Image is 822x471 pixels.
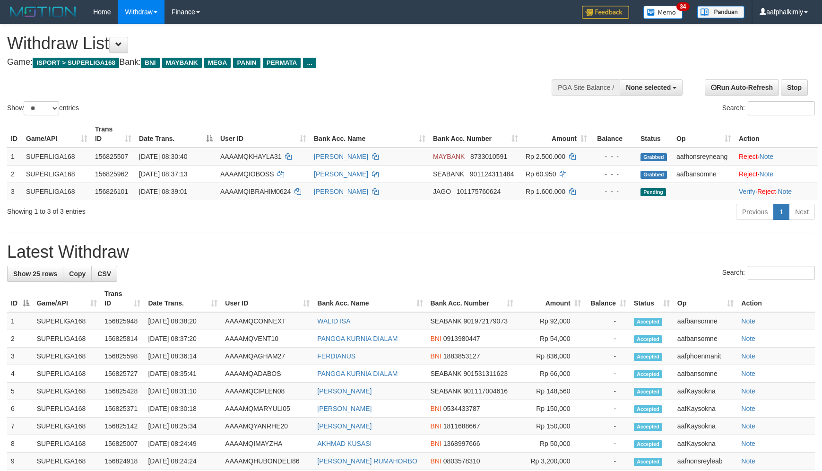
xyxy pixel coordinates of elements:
[443,352,480,360] span: Copy 1883853127 to clipboard
[741,422,755,430] a: Note
[443,405,480,412] span: Copy 0534433787 to clipboard
[735,183,818,200] td: · ·
[585,330,630,348] td: -
[33,383,101,400] td: SUPERLIGA168
[526,170,556,178] span: Rp 60.950
[674,400,737,418] td: aafKaysokna
[101,383,144,400] td: 156825428
[221,365,313,383] td: AAAAMQADABOS
[739,153,758,160] a: Reject
[585,418,630,435] td: -
[637,121,673,148] th: Status
[431,335,441,342] span: BNI
[97,270,111,278] span: CSV
[431,317,462,325] span: SEABANK
[673,165,735,183] td: aafbansomne
[431,405,441,412] span: BNI
[585,312,630,330] td: -
[33,348,101,365] td: SUPERLIGA168
[7,400,33,418] td: 6
[585,348,630,365] td: -
[630,285,674,312] th: Status: activate to sort column ascending
[582,6,629,19] img: Feedback.jpg
[634,458,662,466] span: Accepted
[101,348,144,365] td: 156825598
[431,370,462,377] span: SEABANK
[139,170,187,178] span: [DATE] 08:37:13
[33,365,101,383] td: SUPERLIGA168
[33,330,101,348] td: SUPERLIGA168
[7,5,79,19] img: MOTION_logo.png
[314,170,368,178] a: [PERSON_NAME]
[144,330,221,348] td: [DATE] 08:37:20
[431,457,441,465] span: BNI
[433,170,464,178] span: SEABANK
[634,388,662,396] span: Accepted
[220,170,274,178] span: AAAAMQIOBOSS
[91,121,135,148] th: Trans ID: activate to sort column ascending
[144,383,221,400] td: [DATE] 08:31:10
[789,204,815,220] a: Next
[739,170,758,178] a: Reject
[739,188,755,195] a: Verify
[634,318,662,326] span: Accepted
[162,58,202,68] span: MAYBANK
[674,383,737,400] td: aafKaysokna
[141,58,159,68] span: BNI
[595,169,633,179] div: - - -
[7,312,33,330] td: 1
[139,188,187,195] span: [DATE] 08:39:01
[7,183,22,200] td: 3
[464,387,508,395] span: Copy 901117004616 to clipboard
[705,79,779,96] a: Run Auto-Refresh
[317,352,355,360] a: FERDIANUS
[595,187,633,196] div: - - -
[221,383,313,400] td: AAAAMQCIPLEN08
[781,79,808,96] a: Stop
[91,266,117,282] a: CSV
[144,365,221,383] td: [DATE] 08:35:41
[144,453,221,470] td: [DATE] 08:24:24
[7,165,22,183] td: 2
[101,330,144,348] td: 156825814
[429,121,522,148] th: Bank Acc. Number: activate to sort column ascending
[673,121,735,148] th: Op: activate to sort column ascending
[517,435,584,453] td: Rp 50,000
[431,387,462,395] span: SEABANK
[221,330,313,348] td: AAAAMQVENT10
[741,335,755,342] a: Note
[517,418,584,435] td: Rp 150,000
[778,188,792,195] a: Note
[522,121,591,148] th: Amount: activate to sort column ascending
[317,370,398,377] a: PANGGA KURNIA DIALAM
[634,405,662,413] span: Accepted
[741,457,755,465] a: Note
[517,285,584,312] th: Amount: activate to sort column ascending
[427,285,518,312] th: Bank Acc. Number: activate to sort column ascending
[674,418,737,435] td: aafKaysokna
[676,2,689,11] span: 34
[33,285,101,312] th: Game/API: activate to sort column ascending
[431,422,441,430] span: BNI
[7,34,538,53] h1: Withdraw List
[464,317,508,325] span: Copy 901972179073 to clipboard
[674,453,737,470] td: aafnonsreyleab
[643,6,683,19] img: Button%20Memo.svg
[443,422,480,430] span: Copy 1811688667 to clipboard
[748,101,815,115] input: Search:
[317,440,372,447] a: AKHMAD KUSASI
[7,418,33,435] td: 7
[640,153,667,161] span: Grabbed
[552,79,620,96] div: PGA Site Balance /
[220,153,282,160] span: AAAAMQKHAYLA31
[634,440,662,448] span: Accepted
[7,243,815,262] h1: Latest Withdraw
[634,335,662,343] span: Accepted
[221,348,313,365] td: AAAAMQAGHAM27
[101,453,144,470] td: 156824918
[722,101,815,115] label: Search:
[470,153,507,160] span: Copy 8733010591 to clipboard
[585,285,630,312] th: Balance: activate to sort column ascending
[314,188,368,195] a: [PERSON_NAME]
[517,453,584,470] td: Rp 3,200,000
